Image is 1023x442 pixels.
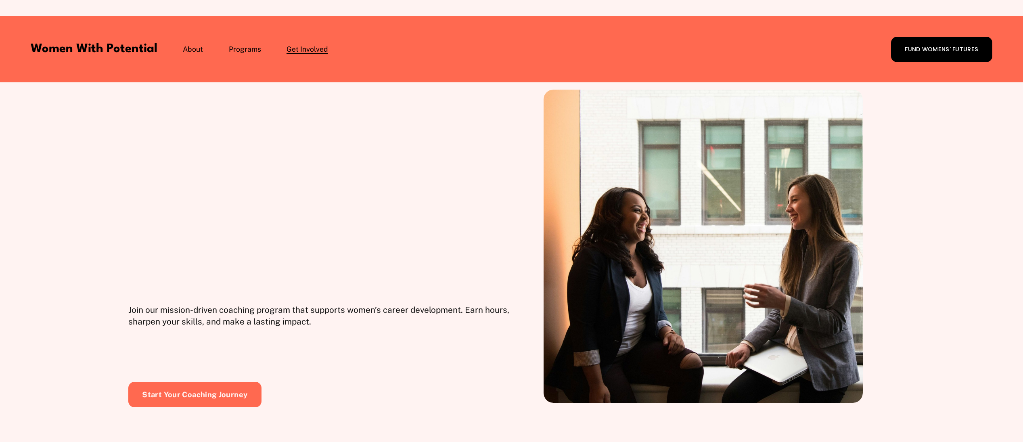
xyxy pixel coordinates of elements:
a: folder dropdown [229,44,261,55]
a: FUND WOMENS' FUTURES [891,37,992,62]
span: Programs [229,44,261,54]
p: Join our mission-driven coaching program that supports women’s career development. Earn hours, sh... [128,304,512,327]
span: About [183,44,203,54]
a: Start Your Coaching Journey [128,382,262,407]
span: Get Involved [287,44,328,54]
a: folder dropdown [287,44,328,55]
a: folder dropdown [183,44,203,55]
a: Women With Potential [31,43,157,55]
